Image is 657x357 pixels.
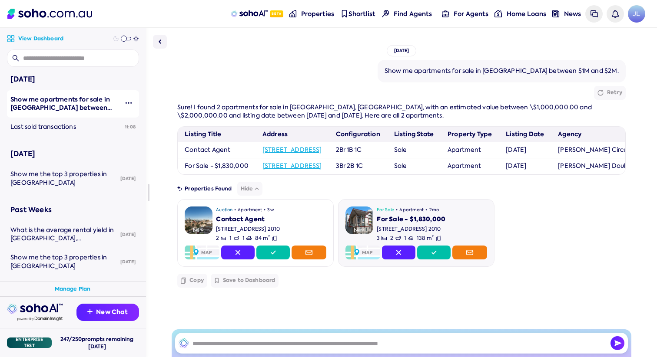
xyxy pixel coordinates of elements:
[377,226,487,233] div: [STREET_ADDRESS] 2010
[436,236,441,241] img: Floor size
[255,127,329,142] th: Address
[216,215,326,224] div: Contact Agent
[345,246,380,259] img: Map
[441,158,499,174] td: Apartment
[377,215,487,224] div: For Sale - $1,830,000
[17,317,63,321] img: Data provided by Domain Insight
[177,199,334,266] a: PropertyGallery Icon12Auction•Apartment•3wContact Agent[STREET_ADDRESS] 20102Bedrooms1Bathrooms1C...
[7,248,117,275] a: Show me the top 3 properties in [GEOGRAPHIC_DATA]
[329,158,387,174] td: 3Br 2B 1C
[385,67,619,75] div: Show me apartments for sale in [GEOGRAPHIC_DATA] between $1M and $2M.
[341,10,348,17] img: shortlist-nav icon
[216,235,226,242] span: 2
[454,10,488,18] span: For Agents
[585,5,603,23] a: Messages
[329,127,387,142] th: Configuration
[267,206,273,213] span: 3w
[234,236,239,241] img: Bathrooms
[10,170,107,187] span: Show me the top 3 properties in [GEOGRAPHIC_DATA]
[7,304,63,314] img: sohoai logo
[10,281,117,298] div: Plot a chart comparing the monthly median property price for proeprties between Surry Hills and P...
[382,10,389,17] img: Find agents icon
[10,226,114,251] span: What is the average rental yield in [GEOGRAPHIC_DATA], [GEOGRAPHIC_DATA]
[404,235,413,242] span: 1
[200,228,204,233] span: 12
[177,103,592,120] span: Sure! I found 2 apartments for sale in [GEOGRAPHIC_DATA], [GEOGRAPHIC_DATA], with an estimated va...
[377,206,394,213] span: For Sale
[628,5,645,23] span: JL
[76,304,139,321] button: New Chat
[178,142,255,158] td: Contact Agent
[10,123,76,131] span: Last sold transactions
[10,95,118,112] div: Show me apartments for sale in Surry Hills between $1M and $2M.
[7,90,118,118] a: Show me apartments for sale in [GEOGRAPHIC_DATA] between $1M and $2M.
[234,206,236,213] span: •
[10,170,117,187] div: Show me the top 3 properties in Sydney
[390,235,400,242] span: 2
[179,338,189,348] img: SohoAI logo black
[262,162,322,170] a: [STREET_ADDRESS]
[377,235,387,242] span: 3
[185,206,212,234] img: Property
[155,36,165,47] img: Sidebar toggle icon
[552,10,560,17] img: news-nav icon
[246,236,252,241] img: Carspots
[361,228,365,233] span: 13
[594,86,626,100] button: Retry
[10,204,136,216] div: Past Weeks
[10,226,117,243] div: What is the average rental yield in Surry Hills, NSW
[264,206,265,213] span: •
[387,142,441,158] td: Sale
[429,206,439,213] span: 2mo
[238,206,262,213] span: Apartment
[345,206,373,234] img: Property
[607,5,624,23] a: Notifications
[396,206,398,213] span: •
[417,235,434,242] span: 138 m²
[211,274,279,288] button: Save to Dashboard
[7,118,121,137] a: Last sold transactions
[55,285,91,293] a: Manage Plan
[591,10,598,17] img: messages icon
[7,337,52,348] div: Enterprise Test
[7,165,117,192] a: Show me the top 3 properties in [GEOGRAPHIC_DATA]
[611,336,624,350] button: Send
[499,127,551,142] th: Listing Date
[441,127,499,142] th: Property Type
[216,206,232,213] span: Auction
[289,10,297,17] img: properties-nav icon
[185,246,219,259] img: Map
[262,146,322,154] a: [STREET_ADDRESS]
[237,182,263,196] button: Hide
[10,74,136,85] div: [DATE]
[10,95,112,121] span: Show me apartments for sale in [GEOGRAPHIC_DATA] between $1M and $2M.
[442,10,449,17] img: for-agents-nav icon
[125,99,132,106] img: More icon
[441,142,499,158] td: Apartment
[117,169,139,188] div: [DATE]
[193,227,199,233] img: Gallery Icon
[177,274,207,288] button: Copy
[216,226,326,233] div: [STREET_ADDRESS] 2010
[348,10,375,18] span: Shortlist
[10,253,107,270] span: Show me the top 3 properties in [GEOGRAPHIC_DATA]
[499,158,551,174] td: [DATE]
[611,336,624,350] img: Send icon
[177,182,625,196] div: Properties Found
[425,206,427,213] span: •
[255,235,270,242] span: 84 m²
[87,309,93,314] img: Recommendation icon
[181,277,186,284] img: Copy icon
[10,123,121,131] div: Last sold transactions
[178,127,255,142] th: Listing Title
[494,10,502,17] img: for-agents-nav icon
[121,118,139,137] div: 11:08
[628,5,645,23] a: Avatar of Jonathan Lui
[387,127,441,142] th: Listing State
[10,281,116,331] span: Plot a chart comparing the monthly median property price for proeprties between [GEOGRAPHIC_DATA]...
[178,158,255,174] td: For Sale - $1,830,000
[597,90,604,96] img: Retry icon
[499,142,551,158] td: [DATE]
[10,148,136,160] div: [DATE]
